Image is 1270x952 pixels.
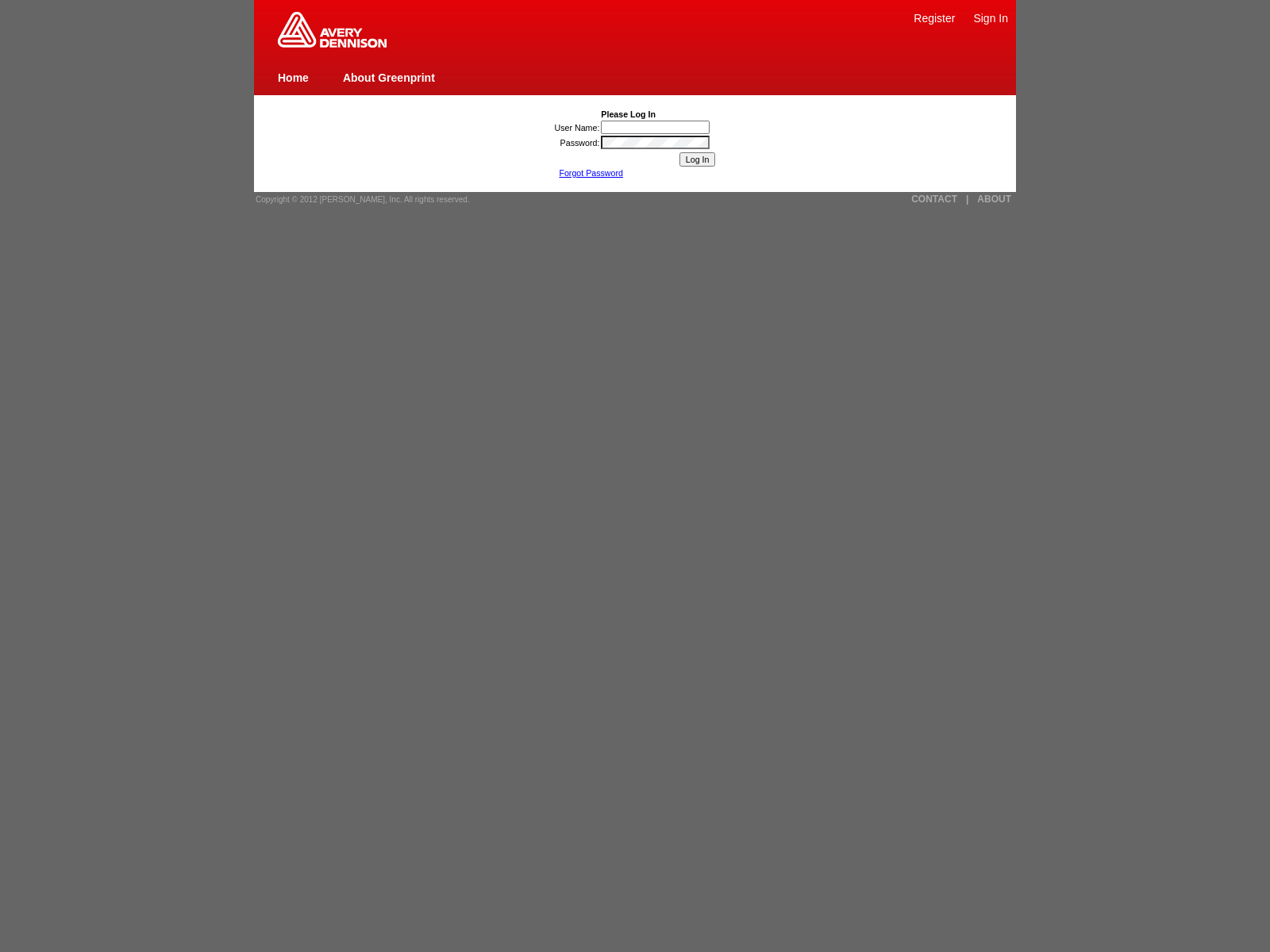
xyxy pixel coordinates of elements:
span: Copyright © 2012 [PERSON_NAME], Inc. All rights reserved. [256,195,470,204]
a: Register [914,12,955,25]
label: Password: [560,138,600,148]
b: Please Log In [601,109,656,119]
label: User Name: [555,123,600,132]
a: CONTACT [911,194,957,205]
a: Home [278,71,309,84]
a: Forgot Password [559,168,623,178]
a: ABOUT [977,194,1011,205]
img: Home [278,12,387,48]
a: Greenprint [278,40,387,49]
input: Log In [679,152,716,167]
a: Sign In [973,12,1008,25]
a: About Greenprint [343,71,435,84]
a: | [966,194,968,205]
